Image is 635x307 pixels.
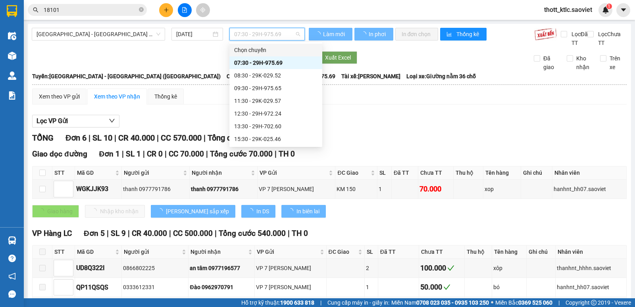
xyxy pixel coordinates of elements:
[39,92,80,101] div: Xem theo VP gửi
[256,207,269,216] span: In DS
[256,264,325,272] div: VP 7 [PERSON_NAME]
[558,298,560,307] span: |
[52,245,75,259] th: STT
[84,229,105,238] span: Đơn 5
[241,298,314,307] span: Hỗ trợ kỹ thuật:
[234,58,317,67] div: 07:30 - 29H-975.69
[32,149,87,158] span: Giao dọc đường
[182,7,187,13] span: file-add
[65,133,87,143] span: Đơn 6
[234,71,317,80] div: 08:30 - 29K-029.52
[366,264,376,272] div: 2
[118,133,155,143] span: CR 40.000
[234,97,317,105] div: 11:30 - 29K-029.57
[391,298,489,307] span: Miền Nam
[89,133,90,143] span: |
[483,166,521,180] th: Tên hàng
[122,149,124,158] span: |
[173,229,213,238] span: CC 500.000
[485,185,519,193] div: xop
[215,229,217,238] span: |
[365,245,378,259] th: SL
[164,7,169,13] span: plus
[234,28,300,40] span: 07:30 - 29H-975.69
[260,168,327,177] span: VP Gửi
[255,278,327,297] td: VP 7 Phạm Văn Đồng
[227,72,285,81] span: Chuyến: (07:30 [DATE])
[8,71,16,80] img: warehouse-icon
[107,229,109,238] span: |
[329,247,357,256] span: ĐC Giao
[259,185,334,193] div: VP 7 [PERSON_NAME]
[377,166,392,180] th: SL
[109,118,115,124] span: down
[257,247,318,256] span: VP Gửi
[606,4,612,9] sup: 1
[568,30,589,47] span: Lọc Đã TT
[111,229,126,238] span: SL 9
[7,5,17,17] img: logo-vxr
[99,149,120,158] span: Đơn 1
[241,205,275,218] button: In DS
[552,166,627,180] th: Nhân viên
[219,229,286,238] span: Tổng cước 540.000
[123,264,187,272] div: 0866802225
[454,166,483,180] th: Thu hộ
[124,247,181,256] span: Người gửi
[37,28,160,40] span: Hà Nội - Lào Cai (Giường)
[591,300,597,305] span: copyright
[204,133,206,143] span: |
[8,255,16,262] span: question-circle
[8,52,16,60] img: warehouse-icon
[255,259,327,278] td: VP 7 Phạm Văn Đồng
[157,208,166,214] span: loading
[538,5,598,15] span: thott_ktlc.saoviet
[128,229,130,238] span: |
[234,46,317,54] div: Chọn chuyến
[521,166,552,180] th: Ghi chú
[288,208,296,214] span: loading
[280,299,314,306] strong: 1900 633 818
[196,3,210,17] button: aim
[288,229,290,238] span: |
[608,4,610,9] span: 1
[32,115,119,127] button: Lọc VP Gửi
[602,6,609,14] img: icon-new-feature
[361,31,368,37] span: loading
[52,166,75,180] th: STT
[157,133,159,143] span: |
[248,208,256,214] span: loading
[557,283,625,292] div: hanhnt_hh07.saoviet
[200,7,206,13] span: aim
[92,133,112,143] span: SL 10
[32,205,79,218] button: Giao hàng
[8,91,16,100] img: solution-icon
[176,30,212,39] input: 14/08/2025
[44,6,137,14] input: Tìm tên, số ĐT hoặc mã đơn
[554,185,625,193] div: hanhnt_hh07.saoviet
[190,283,253,292] div: Đào 0962970791
[419,245,465,259] th: Chưa TT
[151,205,235,218] button: [PERSON_NAME] sắp xếp
[169,229,171,238] span: |
[296,207,319,216] span: In biên lai
[446,31,453,38] span: bar-chart
[595,30,627,47] span: Lọc Chưa TT
[465,245,492,259] th: Thu hộ
[8,272,16,280] span: notification
[337,185,375,193] div: KM 150
[169,149,204,158] span: CC 70.000
[76,263,120,273] div: UD8Q322I
[159,3,173,17] button: plus
[325,53,351,62] span: Xuất Excel
[234,109,317,118] div: 12:30 - 29H-972.24
[210,149,273,158] span: Tổng cước 70.000
[366,283,376,292] div: 1
[556,245,627,259] th: Nhân viên
[77,247,114,256] span: Mã GD
[440,28,487,41] button: bar-chartThống kê
[419,183,452,195] div: 70.000
[191,185,256,193] div: thanh 0977791786
[378,245,419,259] th: Đã TT
[190,247,246,256] span: Người nhận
